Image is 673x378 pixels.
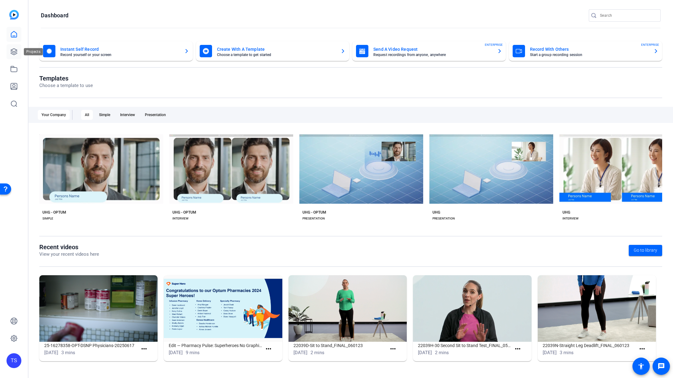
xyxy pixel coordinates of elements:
div: UHG - OPTUM [302,210,326,215]
mat-icon: message [658,363,665,370]
mat-icon: accessibility [637,363,645,370]
span: Go to library [634,247,657,254]
a: Go to library [629,245,662,256]
mat-card-subtitle: Start a group recording session [530,53,649,57]
div: All [81,110,93,120]
mat-icon: more_horiz [265,345,272,353]
button: Send A Video RequestRequest recordings from anyone, anywhereENTERPRISE [352,41,506,61]
button: Record With OthersStart a group recording sessionENTERPRISE [509,41,662,61]
mat-icon: more_horiz [638,345,646,353]
img: blue-gradient.svg [9,10,19,20]
mat-card-title: Instant Self Record [60,46,179,53]
div: INTERVIEW [172,216,189,221]
span: [DATE] [293,350,307,355]
mat-card-subtitle: Request recordings from anyone, anywhere [373,53,492,57]
button: Instant Self RecordRecord yourself or your screen [39,41,193,61]
div: Your Company [38,110,70,120]
img: 22039N-Straight Leg Deadlift_FINAL_060123 [538,275,656,342]
span: 3 mins [61,350,75,355]
mat-card-title: Record With Others [530,46,649,53]
div: Presentation [141,110,170,120]
div: PRESENTATION [432,216,455,221]
span: [DATE] [169,350,183,355]
mat-card-subtitle: Choose a template to get started [217,53,336,57]
h1: 22039N-Straight Leg Deadlift_FINAL_060123 [543,342,636,349]
span: 2 mins [310,350,324,355]
p: View your recent videos here [39,251,99,258]
div: UHG - OPTUM [172,210,196,215]
mat-icon: more_horiz [140,345,148,353]
div: UHG - OPTUM [42,210,66,215]
mat-card-title: Create With A Template [217,46,336,53]
h1: Dashboard [41,12,68,19]
img: 22039H-30 Second Sit to Stand Test_FINAL_052323 [413,275,531,342]
input: Search [600,12,656,19]
span: 2 mins [435,350,449,355]
h1: Templates [39,75,93,82]
img: Edit — Pharmacy Pulse: Superheroes No Graphics [164,275,282,342]
h1: 22039D-Sit to Stand_FINAL_060123 [293,342,387,349]
img: 25-16278358-OPT-DSNP Physicians-20250617 [39,275,158,342]
p: Choose a template to use [39,82,93,89]
mat-icon: more_horiz [389,345,397,353]
h1: 25-16278358-OPT-DSNP Physicians-20250617 [44,342,138,349]
button: Create With A TemplateChoose a template to get started [196,41,350,61]
h1: 22039H-30 Second Sit to Stand Test_FINAL_052323 [418,342,511,349]
mat-card-subtitle: Record yourself or your screen [60,53,179,57]
div: UHG [432,210,440,215]
div: UHG [562,210,570,215]
span: ENTERPRISE [641,42,659,47]
div: Projects [24,48,43,55]
div: Interview [116,110,139,120]
mat-card-title: Send A Video Request [373,46,492,53]
span: [DATE] [44,350,58,355]
span: 9 mins [186,350,200,355]
img: 22039D-Sit to Stand_FINAL_060123 [289,275,407,342]
h1: Recent videos [39,243,99,251]
span: [DATE] [418,350,432,355]
span: [DATE] [543,350,557,355]
div: PRESENTATION [302,216,325,221]
div: INTERVIEW [562,216,579,221]
span: 3 mins [560,350,574,355]
span: ENTERPRISE [485,42,503,47]
div: TS [7,353,21,368]
div: SIMPLE [42,216,53,221]
h1: Edit — Pharmacy Pulse: Superheroes No Graphics [169,342,262,349]
div: Simple [95,110,114,120]
mat-icon: more_horiz [514,345,522,353]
